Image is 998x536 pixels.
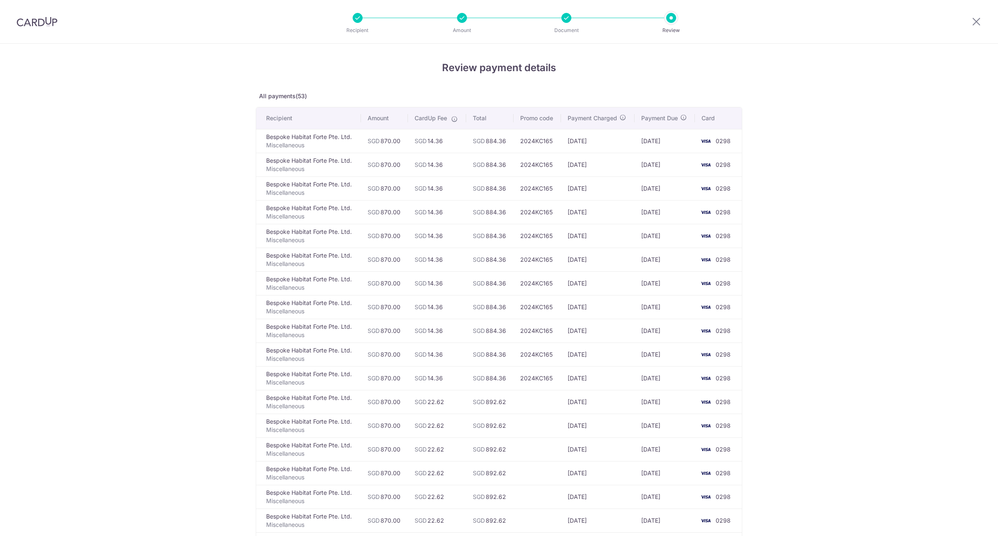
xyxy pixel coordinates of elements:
[697,326,714,336] img: <span class="translation_missing" title="translation missing: en.account_steps.new_confirm_form.b...
[561,319,635,342] td: [DATE]
[266,236,354,244] p: Miscellaneous
[431,26,493,35] p: Amount
[408,248,466,271] td: 14.36
[266,378,354,387] p: Miscellaneous
[408,129,466,153] td: 14.36
[473,327,485,334] span: SGD
[256,509,361,532] td: Bespoke Habitat Forte Pte. Ltd.
[361,295,408,319] td: 870.00
[466,271,514,295] td: 884.36
[697,160,714,170] img: <span class="translation_missing" title="translation missing: en.account_steps.new_confirm_form.b...
[716,208,731,216] span: 0298
[415,280,427,287] span: SGD
[697,255,714,265] img: <span class="translation_missing" title="translation missing: en.account_steps.new_confirm_form.b...
[368,398,380,405] span: SGD
[266,260,354,268] p: Miscellaneous
[256,60,742,75] h4: Review payment details
[361,485,408,509] td: 870.00
[466,129,514,153] td: 884.36
[514,224,561,248] td: 2024KC165
[256,461,361,485] td: Bespoke Habitat Forte Pte. Ltd.
[945,511,990,532] iframe: Opens a widget where you can find more information
[716,137,731,144] span: 0298
[466,390,514,414] td: 892.62
[561,509,635,532] td: [DATE]
[466,107,514,129] th: Total
[473,422,485,429] span: SGD
[368,517,380,524] span: SGD
[361,366,408,390] td: 870.00
[473,469,485,476] span: SGD
[561,485,635,509] td: [DATE]
[408,366,466,390] td: 14.36
[408,271,466,295] td: 14.36
[266,283,354,292] p: Miscellaneous
[408,509,466,532] td: 22.62
[408,414,466,437] td: 22.62
[266,189,354,197] p: Miscellaneous
[256,92,742,100] p: All payments(53)
[408,176,466,200] td: 14.36
[368,469,380,476] span: SGD
[697,231,714,241] img: <span class="translation_missing" title="translation missing: en.account_steps.new_confirm_form.b...
[361,107,408,129] th: Amount
[697,207,714,217] img: <span class="translation_missing" title="translation missing: en.account_steps.new_confirm_form.b...
[266,141,354,149] p: Miscellaneous
[408,461,466,485] td: 22.62
[697,397,714,407] img: <span class="translation_missing" title="translation missing: en.account_steps.new_confirm_form.b...
[716,446,731,453] span: 0298
[635,437,695,461] td: [DATE]
[635,390,695,414] td: [DATE]
[561,248,635,271] td: [DATE]
[408,295,466,319] td: 14.36
[635,461,695,485] td: [DATE]
[466,153,514,176] td: 884.36
[266,497,354,505] p: Miscellaneous
[697,421,714,431] img: <span class="translation_missing" title="translation missing: en.account_steps.new_confirm_form.b...
[716,303,731,310] span: 0298
[368,351,380,358] span: SGD
[266,402,354,410] p: Miscellaneous
[716,375,731,382] span: 0298
[368,375,380,382] span: SGD
[266,473,354,481] p: Miscellaneous
[408,319,466,342] td: 14.36
[466,366,514,390] td: 884.36
[256,437,361,461] td: Bespoke Habitat Forte Pte. Ltd.
[716,185,731,192] span: 0298
[514,248,561,271] td: 2024KC165
[256,200,361,224] td: Bespoke Habitat Forte Pte. Ltd.
[266,355,354,363] p: Miscellaneous
[408,224,466,248] td: 14.36
[466,485,514,509] td: 892.62
[466,342,514,366] td: 884.36
[266,521,354,529] p: Miscellaneous
[697,136,714,146] img: <span class="translation_missing" title="translation missing: en.account_steps.new_confirm_form.b...
[716,469,731,476] span: 0298
[635,176,695,200] td: [DATE]
[408,390,466,414] td: 22.62
[266,212,354,221] p: Miscellaneous
[466,509,514,532] td: 892.62
[415,185,427,192] span: SGD
[415,375,427,382] span: SGD
[266,165,354,173] p: Miscellaneous
[415,256,427,263] span: SGD
[635,295,695,319] td: [DATE]
[473,161,485,168] span: SGD
[716,422,731,429] span: 0298
[415,517,427,524] span: SGD
[361,176,408,200] td: 870.00
[256,248,361,271] td: Bespoke Habitat Forte Pte. Ltd.
[256,271,361,295] td: Bespoke Habitat Forte Pte. Ltd.
[415,327,427,334] span: SGD
[473,446,485,453] span: SGD
[415,232,427,239] span: SGD
[415,351,427,358] span: SGD
[697,444,714,454] img: <span class="translation_missing" title="translation missing: en.account_steps.new_confirm_form.b...
[561,153,635,176] td: [DATE]
[415,469,427,476] span: SGD
[266,331,354,339] p: Miscellaneous
[561,461,635,485] td: [DATE]
[415,161,427,168] span: SGD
